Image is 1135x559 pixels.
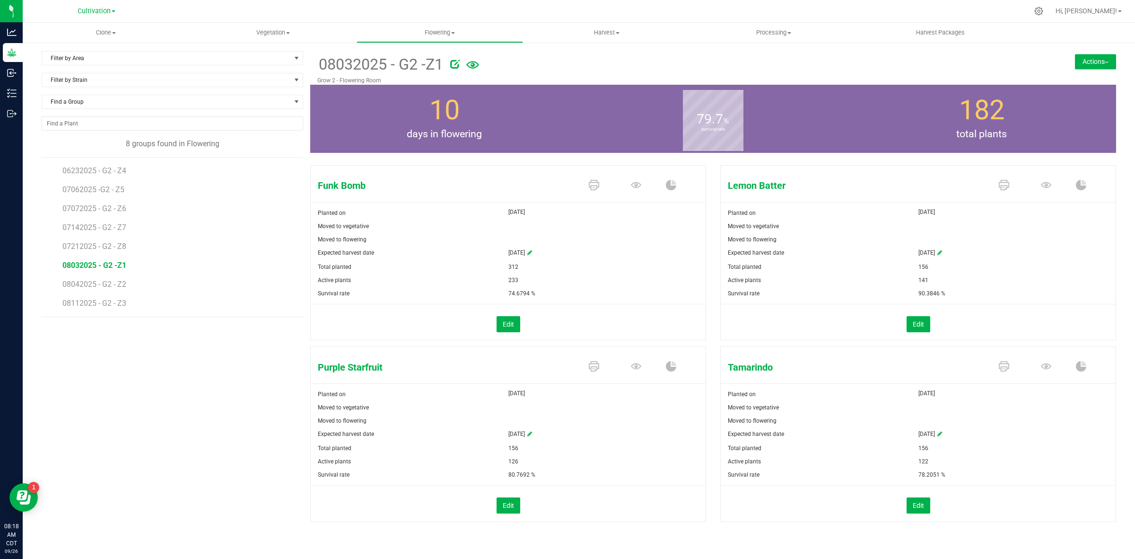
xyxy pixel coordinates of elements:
span: Processing [690,28,856,37]
span: [DATE] [508,427,525,442]
span: Purple Starfruit [311,360,575,374]
span: 156 [508,442,518,455]
span: 08032025 - G2 -Z1 [62,261,126,270]
span: Planted on [728,210,756,216]
inline-svg: Outbound [7,109,17,118]
span: 07072025 - G2 - Z6 [62,204,126,213]
span: 74.6794 % [508,287,535,300]
span: 06232025 - G2 - Z4 [62,166,126,175]
span: Total planted [318,445,351,452]
span: Lemon Batter [721,178,985,193]
span: Total planted [728,445,761,452]
span: 10 [429,94,460,126]
span: 233 [508,274,518,287]
p: 09/26 [4,548,18,555]
span: Cultivation [78,7,111,15]
span: 182 [959,94,1004,126]
span: Survival rate [318,471,349,478]
span: [DATE] [508,206,525,218]
span: select [291,52,303,65]
span: [DATE] [918,246,935,260]
span: Funk Bomb [311,178,575,193]
span: 78.2051 % [918,468,945,481]
inline-svg: Inbound [7,68,17,78]
span: 07142025 - G2 - Z7 [62,223,126,232]
span: 122 [918,455,928,468]
span: Survival rate [728,471,760,478]
span: Active plants [318,277,351,284]
p: 08:18 AM CDT [4,522,18,548]
span: Filter by Strain [42,73,291,87]
span: 156 [918,260,928,274]
span: Planted on [318,391,346,398]
a: Flowering [357,23,524,43]
span: 156 [918,442,928,455]
span: Expected harvest date [318,249,374,256]
span: Active plants [728,277,761,284]
span: [DATE] [918,388,935,399]
p: Grow 2 - Flowering Room [317,76,975,85]
span: 07212025 - G2 - Z8 [62,242,126,251]
a: Clone [23,23,190,43]
span: Moved to flowering [318,417,367,424]
span: 08042025 - G2 - Z2 [62,280,126,289]
iframe: Resource center unread badge [28,482,39,493]
span: Total planted [728,264,761,270]
span: Planted on [318,210,346,216]
iframe: Resource center [9,483,38,512]
span: Expected harvest date [728,249,784,256]
span: Expected harvest date [728,431,784,437]
group-info-box: Total number of plants [855,85,1109,153]
span: [DATE] [508,246,525,260]
inline-svg: Grow [7,48,17,57]
span: 90.3846 % [918,287,945,300]
span: Active plants [728,458,761,465]
span: total plants [847,126,1116,142]
span: Tamarindo [721,360,985,374]
a: Harvest Packages [857,23,1024,43]
span: Moved to vegetative [318,223,369,230]
span: 08112025 - G2 - Z3 [62,299,126,308]
span: Flowering [357,28,523,37]
span: Filter by Area [42,52,291,65]
span: Find a Group [42,95,291,108]
span: Total planted [318,264,351,270]
span: Active plants [318,458,351,465]
span: Moved to vegetative [318,404,369,411]
input: NO DATA FOUND [42,117,303,130]
span: Vegetation [190,28,356,37]
span: Moved to vegetative [728,223,779,230]
span: Survival rate [728,290,760,297]
span: Expected harvest date [318,431,374,437]
span: 141 [918,274,928,287]
button: Actions [1075,54,1116,69]
span: Moved to flowering [728,417,777,424]
button: Edit [907,497,930,514]
span: Harvest [524,28,690,37]
div: Manage settings [1033,7,1045,16]
span: days in flowering [310,126,579,142]
span: Hi, [PERSON_NAME]! [1056,7,1117,15]
span: [DATE] [508,388,525,399]
span: Moved to flowering [728,236,777,243]
a: Processing [690,23,857,43]
span: 80.7692 % [508,468,535,481]
span: [DATE] [918,206,935,218]
a: Harvest [523,23,690,43]
div: 8 groups found in Flowering [42,138,303,150]
button: Edit [907,316,930,332]
group-info-box: Survival rate [586,85,840,153]
span: 07062025 -G2 - Z5 [62,185,124,194]
button: Edit [497,497,520,514]
span: Clone [23,28,190,37]
b: survival rate [683,87,744,172]
span: Moved to flowering [318,236,367,243]
group-info-box: Days in flowering [317,85,572,153]
span: 312 [508,260,518,274]
span: Planted on [728,391,756,398]
a: Vegetation [190,23,357,43]
span: Moved to vegetative [728,404,779,411]
inline-svg: Analytics [7,27,17,37]
span: 126 [508,455,518,468]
